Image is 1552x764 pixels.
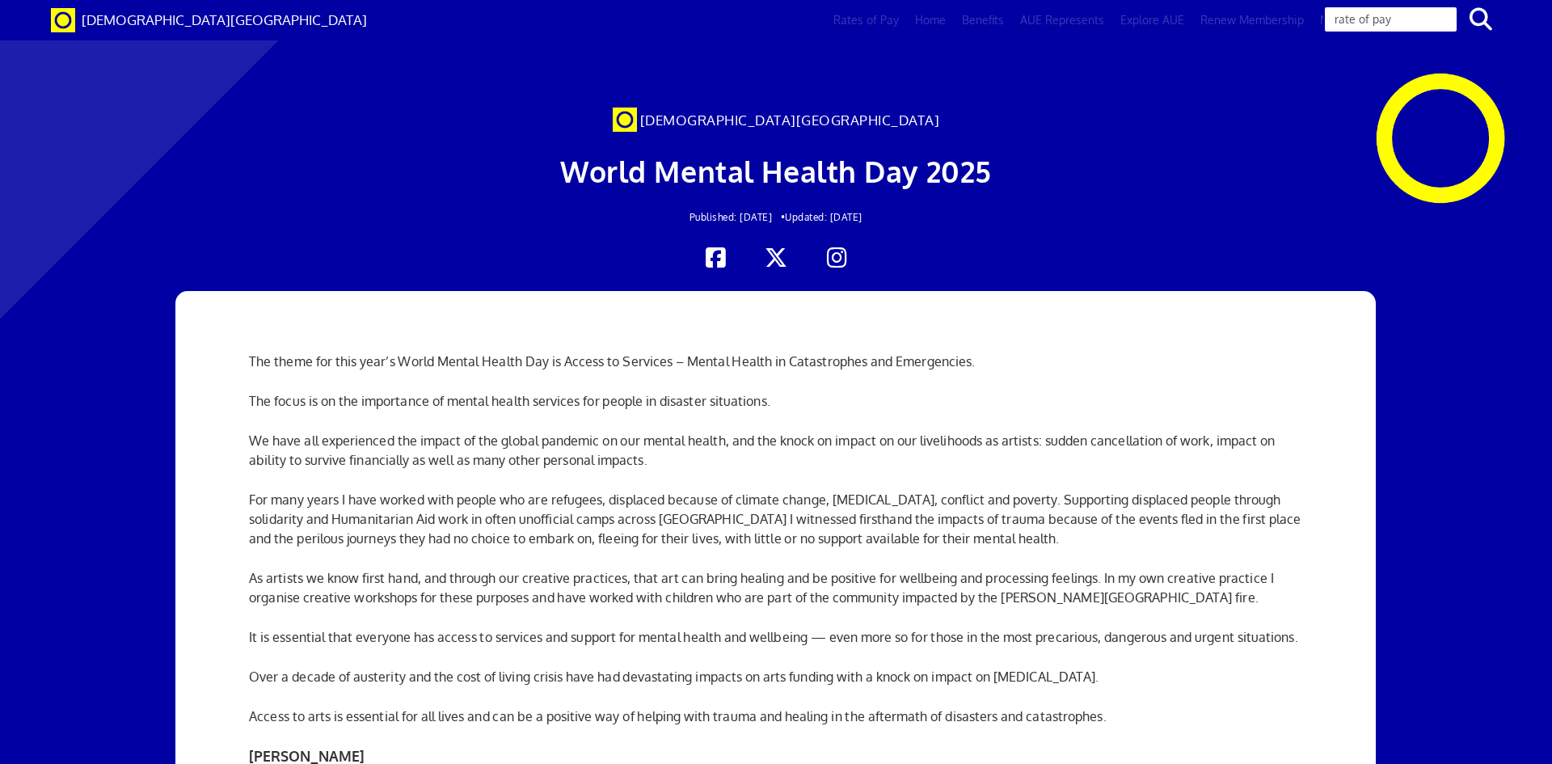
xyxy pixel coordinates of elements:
h2: Updated: [DATE] [297,212,1255,222]
p: As artists we know first hand, and through our creative practices, that art can bring healing and... [249,568,1303,607]
p: For many years I have worked with people who are refugees, displaced because of climate change, [... [249,490,1303,548]
p: Over a decade of austerity and the cost of living crisis have had devastating impacts on arts fun... [249,667,1303,686]
span: [DEMOGRAPHIC_DATA][GEOGRAPHIC_DATA] [640,112,940,129]
p: Access to arts is essential for all lives and can be a positive way of helping with trauma and he... [249,707,1303,726]
span: World Mental Health Day 2025 [560,153,992,189]
p: We have all experienced the impact of the global pandemic on our mental health, and the knock on ... [249,431,1303,470]
span: [DEMOGRAPHIC_DATA][GEOGRAPHIC_DATA] [82,11,367,28]
button: search [1456,2,1505,36]
span: Published: [DATE] • [690,211,786,223]
p: It is essential that everyone has access to services and support for mental health and wellbeing ... [249,627,1303,647]
p: The focus is on the importance of mental health services for people in disaster situations. [249,391,1303,411]
input: Search [1323,6,1458,33]
p: The theme for this year’s World Mental Health Day is Access to Services – Mental Health in Catast... [249,352,1303,371]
